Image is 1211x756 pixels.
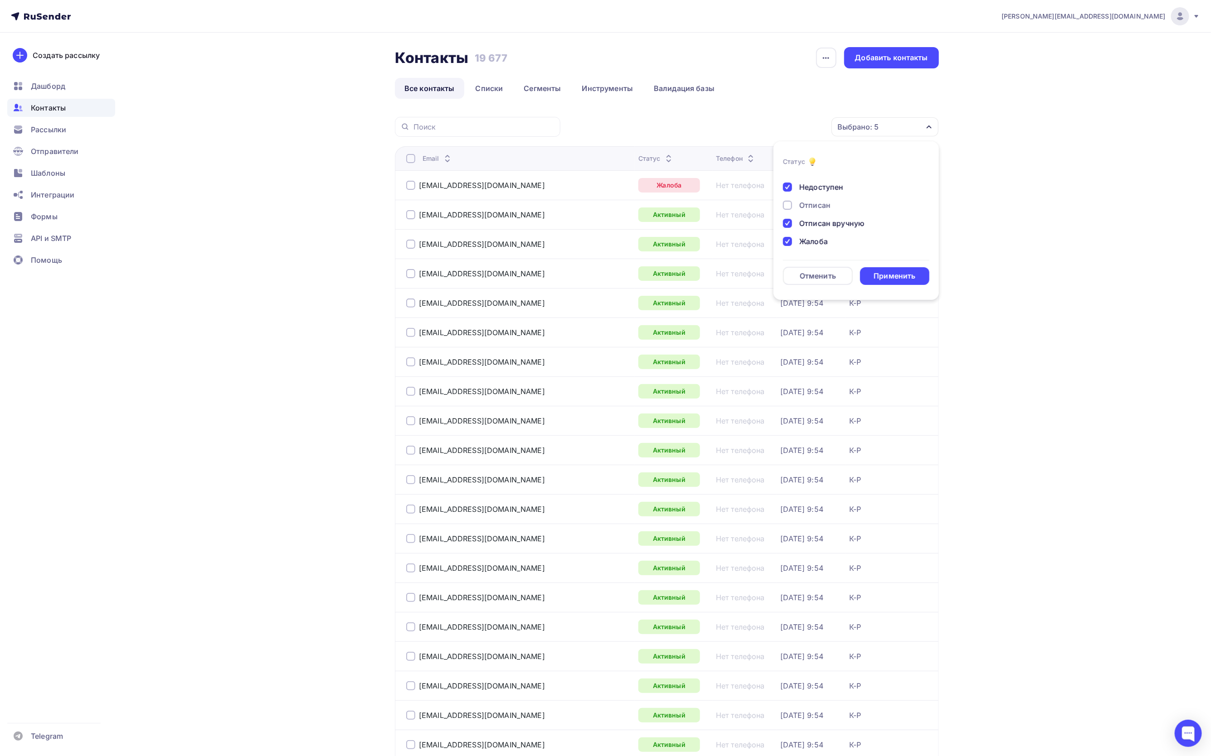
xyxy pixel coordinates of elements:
a: [DATE] 9:54 [781,416,824,425]
a: Нет телефона [716,740,765,749]
a: Дашборд [7,77,115,95]
a: Нет телефона [716,534,765,543]
div: Недоступен [799,182,843,193]
div: [EMAIL_ADDRESS][DOMAIN_NAME] [419,622,545,631]
a: [EMAIL_ADDRESS][DOMAIN_NAME] [419,563,545,573]
a: Нет телефона [716,210,765,219]
a: [DATE] 9:54 [781,357,824,366]
a: Жалоба [638,178,700,193]
a: Нет телефона [716,387,765,396]
div: К-Р [849,711,861,720]
div: Применить [874,271,915,281]
div: [DATE] 9:54 [781,563,824,573]
div: Статус [638,154,674,163]
button: Выбрано: 5 [831,117,939,137]
a: [EMAIL_ADDRESS][DOMAIN_NAME] [419,416,545,425]
div: Нет телефона [716,240,765,249]
a: Сегменты [515,78,571,99]
a: [EMAIL_ADDRESS][DOMAIN_NAME] [419,357,545,366]
div: Активный [638,207,700,222]
a: К-Р [849,446,861,455]
a: Нет телефона [716,475,765,484]
a: [EMAIL_ADDRESS][DOMAIN_NAME] [419,181,545,190]
a: Формы [7,207,115,226]
a: Активный [638,649,700,664]
a: [DATE] 9:54 [781,534,824,543]
div: [DATE] 9:54 [781,446,824,455]
a: Активный [638,561,700,575]
a: [EMAIL_ADDRESS][DOMAIN_NAME] [419,446,545,455]
span: Шаблоны [31,168,65,178]
a: Контакты [7,99,115,117]
h2: Контакты [395,49,468,67]
div: [DATE] 9:54 [781,593,824,602]
a: Нет телефона [716,181,765,190]
span: Интеграции [31,189,74,200]
a: [DATE] 9:54 [781,505,824,514]
div: Активный [638,737,700,752]
a: Активный [638,708,700,722]
a: Нет телефона [716,416,765,425]
div: К-Р [849,622,861,631]
span: API и SMTP [31,233,71,244]
a: [DATE] 9:54 [781,681,824,690]
div: Активный [638,237,700,251]
a: [EMAIL_ADDRESS][DOMAIN_NAME] [419,269,545,278]
a: Отправители [7,142,115,160]
a: [EMAIL_ADDRESS][DOMAIN_NAME] [419,681,545,690]
div: [EMAIL_ADDRESS][DOMAIN_NAME] [419,534,545,543]
a: [DATE] 9:54 [781,387,824,396]
div: К-Р [849,740,861,749]
a: К-Р [849,357,861,366]
a: [EMAIL_ADDRESS][DOMAIN_NAME] [419,475,545,484]
a: К-Р [849,505,861,514]
a: К-Р [849,652,861,661]
a: К-Р [849,475,861,484]
a: К-Р [849,534,861,543]
a: Все контакты [395,78,464,99]
a: Активный [638,355,700,369]
a: [DATE] 9:54 [781,328,824,337]
a: Нет телефона [716,652,765,661]
a: [DATE] 9:54 [781,299,824,308]
a: Нет телефона [716,681,765,690]
a: Инструменты [573,78,643,99]
a: Нет телефона [716,328,765,337]
a: Активный [638,443,700,457]
a: Активный [638,296,700,310]
span: Отправители [31,146,79,157]
a: Валидация базы [644,78,724,99]
div: К-Р [849,593,861,602]
div: К-Р [849,387,861,396]
div: Добавить контакты [855,53,928,63]
a: Активный [638,266,700,281]
div: Отписан вручную [799,218,865,229]
div: Нет телефона [716,711,765,720]
div: [DATE] 9:54 [781,475,824,484]
div: Активный [638,414,700,428]
a: Активный [638,325,700,340]
a: [DATE] 9:54 [781,740,824,749]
